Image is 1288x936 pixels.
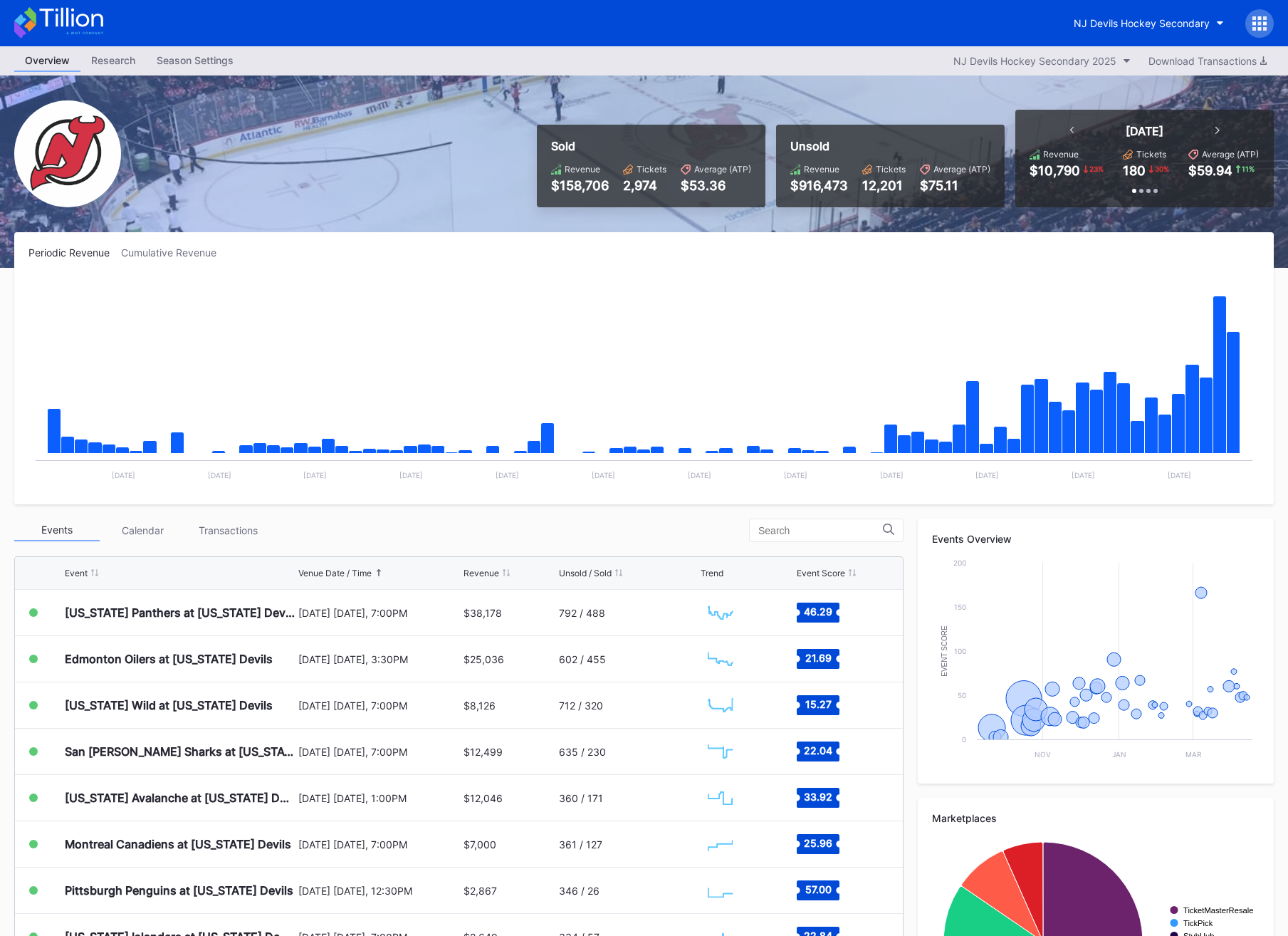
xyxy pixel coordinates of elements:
text: Event Score [941,625,948,677]
svg: Chart title [28,276,1260,490]
div: Montreal Canadiens at [US_STATE] Devils [65,837,291,851]
div: Revenue [464,568,499,578]
div: NJ Devils Hockey Secondary [1074,17,1210,29]
text: 50 [958,691,966,700]
div: 2,974 [623,178,666,193]
div: Download Transactions [1148,55,1267,67]
svg: Chart title [701,734,743,769]
text: TickPick [1183,919,1213,927]
div: Event Score [797,568,845,578]
div: San [PERSON_NAME] Sharks at [US_STATE] Devils [65,744,295,759]
div: Revenue [565,164,600,175]
text: [DATE] [1168,471,1191,479]
div: 30 % [1153,163,1171,175]
div: 360 / 171 [559,792,603,804]
text: 100 [954,647,966,655]
svg: Chart title [701,873,743,908]
div: Events [14,519,100,541]
div: Average (ATP) [694,164,751,175]
text: [DATE] [208,471,231,479]
text: Jan [1112,750,1126,759]
text: 15.27 [805,698,831,710]
text: 46.29 [804,605,832,618]
div: 602 / 455 [559,653,606,665]
div: Tickets [637,164,666,175]
div: $7,000 [464,838,496,851]
div: [DATE] [DATE], 12:30PM [298,885,459,897]
div: Average (ATP) [1202,149,1259,160]
div: $53.36 [681,178,751,193]
text: 57.00 [805,883,831,895]
div: [US_STATE] Panthers at [US_STATE] Devils [65,605,295,620]
div: Unsold [790,139,990,153]
text: [DATE] [880,471,904,479]
div: [US_STATE] Avalanche at [US_STATE] Devils [65,791,295,805]
div: 11 % [1240,163,1256,175]
input: Search [758,525,883,536]
text: [DATE] [975,471,999,479]
text: [DATE] [399,471,423,479]
text: 33.92 [804,791,832,803]
text: [DATE] [784,471,807,479]
svg: Chart title [701,687,743,723]
text: 200 [953,558,966,567]
div: [DATE] [DATE], 7:00PM [298,607,459,619]
div: 12,201 [862,178,906,193]
text: [DATE] [303,471,327,479]
div: $38,178 [464,607,502,619]
text: 150 [954,603,966,611]
text: [DATE] [688,471,711,479]
text: 25.96 [804,837,832,849]
div: Trend [701,568,723,578]
text: [DATE] [1072,471,1095,479]
div: [DATE] [DATE], 7:00PM [298,838,459,851]
div: Cumulative Revenue [121,246,228,259]
div: [DATE] [DATE], 1:00PM [298,792,459,804]
div: Event [65,568,88,578]
svg: Chart title [701,641,743,677]
svg: Chart title [932,556,1260,769]
div: Tickets [1136,149,1166,160]
div: Revenue [1043,149,1079,160]
div: Season Settings [146,50,244,71]
button: Download Transactions [1141,51,1274,71]
text: 0 [962,735,966,744]
div: Research [80,50,146,71]
text: 21.69 [805,652,831,664]
svg: Chart title [701,826,743,862]
text: [DATE] [592,471,615,479]
text: [DATE] [112,471,135,479]
div: NJ Devils Hockey Secondary 2025 [953,55,1116,67]
div: Sold [551,139,751,153]
div: $75.11 [920,178,990,193]
div: $12,046 [464,792,503,804]
div: $10,790 [1030,163,1080,178]
button: NJ Devils Hockey Secondary 2025 [946,51,1138,71]
a: Overview [14,50,80,72]
div: [US_STATE] Wild at [US_STATE] Devils [65,698,273,712]
div: [DATE] [DATE], 7:00PM [298,700,459,712]
div: [DATE] [DATE], 7:00PM [298,746,459,758]
div: Unsold / Sold [559,568,612,578]
text: TicketMasterResale [1183,906,1253,915]
div: Tickets [876,164,906,175]
div: $12,499 [464,746,503,758]
a: Season Settings [146,50,244,72]
div: 361 / 127 [559,838,602,851]
div: $158,706 [551,178,609,193]
div: 180 [1123,163,1146,178]
div: $916,473 [790,178,848,193]
div: Calendar [100,519,185,541]
text: Nov [1035,750,1051,759]
text: 22.04 [804,744,832,756]
div: 712 / 320 [559,700,603,712]
div: [DATE] [DATE], 3:30PM [298,653,459,665]
div: $59.94 [1188,163,1232,178]
text: Mar [1185,750,1202,759]
svg: Chart title [701,595,743,630]
div: Events Overview [932,533,1260,545]
div: 792 / 488 [559,607,605,619]
button: NJ Devils Hockey Secondary [1063,10,1235,36]
div: 346 / 26 [559,885,600,897]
